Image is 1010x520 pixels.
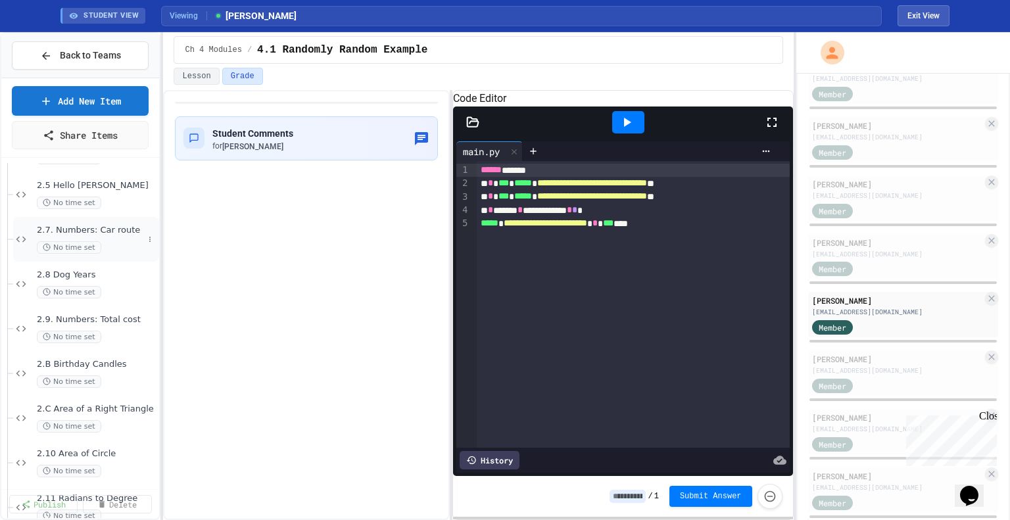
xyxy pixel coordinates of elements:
button: Back to Teams [12,41,149,70]
span: STUDENT VIEW [84,11,139,22]
div: [EMAIL_ADDRESS][DOMAIN_NAME] [812,366,982,375]
div: [PERSON_NAME] [812,237,982,248]
span: / [648,491,653,502]
div: [EMAIL_ADDRESS][DOMAIN_NAME] [812,249,982,259]
div: Chat with us now!Close [5,5,91,83]
span: 4.1 Randomly Random Example [257,42,427,58]
span: Member [819,380,846,392]
button: Exit student view [898,5,950,26]
span: 2.8 Dog Years [37,270,156,281]
span: No time set [37,331,101,343]
span: Ch 4 Modules [185,45,241,55]
div: [PERSON_NAME] [812,412,982,423]
button: Lesson [174,68,219,85]
a: Share Items [12,121,149,149]
div: [EMAIL_ADDRESS][DOMAIN_NAME] [812,191,982,201]
span: 2.C Area of a Right Triangle [37,404,156,415]
span: 2.9. Numbers: Total cost [37,314,156,325]
span: [PERSON_NAME] [222,142,283,151]
span: 2.11 Radians to Degree [37,493,156,504]
span: Student Comments [212,128,293,139]
iframe: chat widget [901,410,997,466]
div: [PERSON_NAME] [812,120,982,131]
span: Member [819,438,846,450]
span: [PERSON_NAME] [214,9,297,23]
span: 2.B Birthday Candles [37,359,156,370]
span: No time set [37,286,101,298]
div: [EMAIL_ADDRESS][DOMAIN_NAME] [812,74,982,83]
span: 2.10 Area of Circle [37,448,156,460]
div: [PERSON_NAME] [812,295,982,306]
div: My Account [807,37,848,68]
div: [EMAIL_ADDRESS][DOMAIN_NAME] [812,307,982,317]
div: 5 [456,217,469,230]
span: 2.5 Hello [PERSON_NAME] [37,180,156,191]
span: No time set [37,375,101,388]
div: main.py [456,141,523,161]
div: [PERSON_NAME] [812,353,982,365]
span: Member [819,88,846,100]
span: / [247,45,252,55]
a: Add New Item [12,86,149,116]
div: 1 [456,164,469,177]
div: main.py [456,145,506,158]
div: 3 [456,191,469,204]
span: 2.7. Numbers: Car route [37,225,143,236]
div: 4 [456,204,469,217]
span: Member [819,205,846,217]
span: Member [819,321,846,333]
div: [PERSON_NAME] [812,178,982,190]
div: [EMAIL_ADDRESS][DOMAIN_NAME] [812,483,982,492]
div: History [460,451,519,469]
a: Publish [9,495,78,513]
a: Delete [83,495,151,513]
span: No time set [37,465,101,477]
h6: Code Editor [453,91,792,106]
span: No time set [37,420,101,433]
span: No time set [37,241,101,254]
span: 1 [654,491,659,502]
button: Submit Answer [669,486,752,507]
iframe: chat widget [955,467,997,507]
span: Member [819,147,846,158]
button: Grade [222,68,263,85]
span: Viewing [170,10,207,22]
div: [PERSON_NAME] [812,470,982,482]
div: [EMAIL_ADDRESS][DOMAIN_NAME] [812,132,982,142]
button: Force resubmission of student's answer (Admin only) [757,484,782,509]
span: Member [819,497,846,509]
div: 2 [456,177,469,190]
span: Submit Answer [680,491,742,502]
span: Member [819,263,846,275]
span: Back to Teams [60,49,121,62]
button: More options [143,233,156,246]
div: [EMAIL_ADDRESS][DOMAIN_NAME] [812,424,982,434]
span: No time set [37,197,101,209]
div: for [212,141,293,152]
